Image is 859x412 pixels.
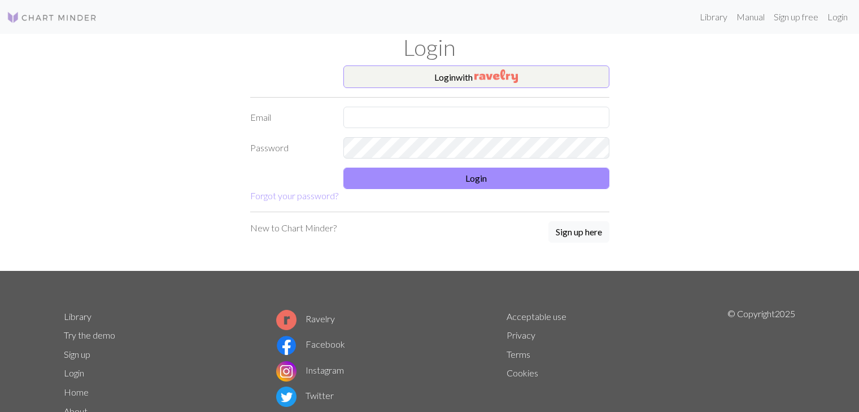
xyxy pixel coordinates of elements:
[276,339,345,349] a: Facebook
[548,221,609,244] a: Sign up here
[276,313,335,324] a: Ravelry
[343,168,609,189] button: Login
[250,190,338,201] a: Forgot your password?
[64,367,84,378] a: Login
[695,6,732,28] a: Library
[276,390,334,401] a: Twitter
[243,137,337,159] label: Password
[769,6,823,28] a: Sign up free
[57,34,803,61] h1: Login
[250,221,337,235] p: New to Chart Minder?
[507,367,538,378] a: Cookies
[276,335,296,356] img: Facebook logo
[64,330,115,340] a: Try the demo
[276,310,296,330] img: Ravelry logo
[64,387,89,397] a: Home
[276,361,296,382] img: Instagram logo
[507,330,535,340] a: Privacy
[243,107,337,128] label: Email
[343,65,609,88] button: Loginwith
[64,311,91,322] a: Library
[276,387,296,407] img: Twitter logo
[507,349,530,360] a: Terms
[732,6,769,28] a: Manual
[7,11,97,24] img: Logo
[276,365,344,375] a: Instagram
[823,6,852,28] a: Login
[548,221,609,243] button: Sign up here
[474,69,518,83] img: Ravelry
[507,311,566,322] a: Acceptable use
[64,349,90,360] a: Sign up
